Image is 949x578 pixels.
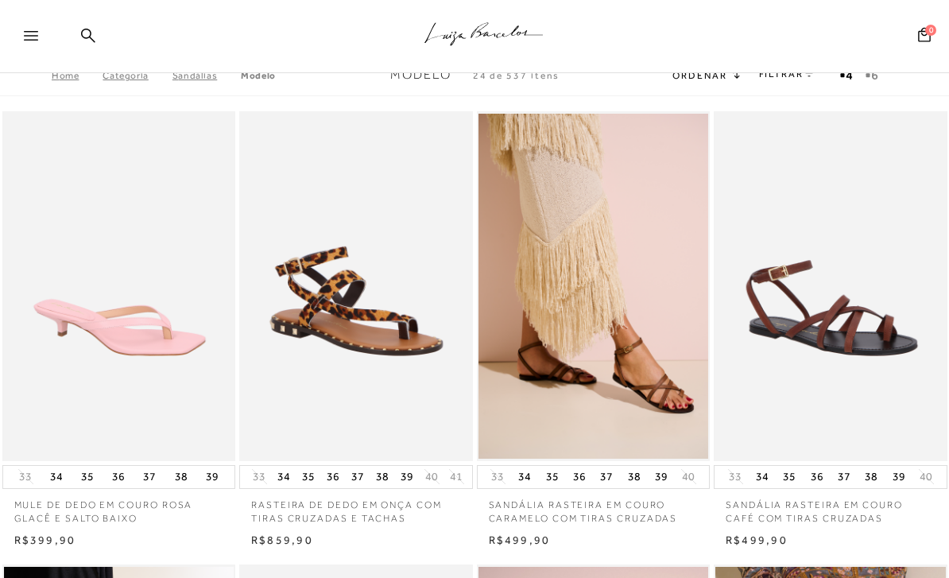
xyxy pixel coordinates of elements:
[759,68,815,80] a: FILTRAR
[778,466,800,488] button: 35
[715,114,946,459] a: SANDÁLIA RASTEIRA EM COURO CAFÉ COM TIRAS CRUZADAS SANDÁLIA RASTEIRA EM COURO CAFÉ COM TIRAS CRUZ...
[14,469,37,484] button: 33
[4,114,234,459] a: MULE DE DEDO EM COURO ROSA GLACÊ E SALTO BAIXO MULE DE DEDO EM COURO ROSA GLACÊ E SALTO BAIXO
[513,466,536,488] button: 34
[4,114,234,459] img: MULE DE DEDO EM COURO ROSA GLACÊ E SALTO BAIXO
[835,65,858,86] button: Mostrar 4 produtos por linha
[347,466,369,488] button: 37
[103,70,172,81] a: Categoria
[273,466,295,488] button: 34
[45,466,68,488] button: 34
[478,114,709,459] img: SANDÁLIA RASTEIRA EM COURO CARAMELO COM TIRAS CRUZADAS
[672,70,726,81] span: Ordenar
[170,466,192,488] button: 38
[486,469,509,484] button: 33
[650,466,672,488] button: 39
[833,466,855,488] button: 37
[138,466,161,488] button: 37
[913,26,935,48] button: 0
[806,466,828,488] button: 36
[241,114,471,459] a: RASTEIRA DE DEDO EM ONÇA COM TIRAS CRUZADAS E TACHAS RASTEIRA DE DEDO EM ONÇA COM TIRAS CRUZADAS ...
[241,114,471,459] img: RASTEIRA DE DEDO EM ONÇA COM TIRAS CRUZADAS E TACHAS
[541,466,564,488] button: 35
[915,469,937,484] button: 40
[52,70,103,81] a: Home
[445,469,467,484] button: 41
[248,469,270,484] button: 33
[239,489,473,526] a: RASTEIRA DE DEDO EM ONÇA COM TIRAS CRUZADAS E TACHAS
[390,68,451,82] span: Modelo
[107,466,130,488] button: 36
[477,489,711,526] a: SANDÁLIA RASTEIRA EM COURO CARAMELO COM TIRAS CRUZADAS
[726,533,788,546] span: R$499,90
[473,70,560,81] span: 24 de 537 itens
[76,466,99,488] button: 35
[172,70,241,81] a: Sandálias
[623,466,645,488] button: 38
[568,466,591,488] button: 36
[478,114,709,459] a: SANDÁLIA RASTEIRA EM COURO CARAMELO COM TIRAS CRUZADAS SANDÁLIA RASTEIRA EM COURO CARAMELO COM TI...
[715,114,946,459] img: SANDÁLIA RASTEIRA EM COURO CAFÉ COM TIRAS CRUZADAS
[251,533,313,546] span: R$859,90
[371,466,393,488] button: 38
[396,466,418,488] button: 39
[14,533,76,546] span: R$399,90
[724,469,746,484] button: 33
[595,466,618,488] button: 37
[201,466,223,488] button: 39
[860,466,882,488] button: 38
[420,469,443,484] button: 40
[322,466,344,488] button: 36
[241,70,276,81] a: Modelo
[297,466,320,488] button: 35
[925,25,936,36] span: 0
[888,466,910,488] button: 39
[2,489,236,526] a: MULE DE DEDO EM COURO ROSA GLACÊ E SALTO BAIXO
[714,489,947,526] a: SANDÁLIA RASTEIRA EM COURO CAFÉ COM TIRAS CRUZADAS
[677,469,699,484] button: 40
[751,466,773,488] button: 34
[861,65,883,86] button: gridText6Desc
[489,533,551,546] span: R$499,90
